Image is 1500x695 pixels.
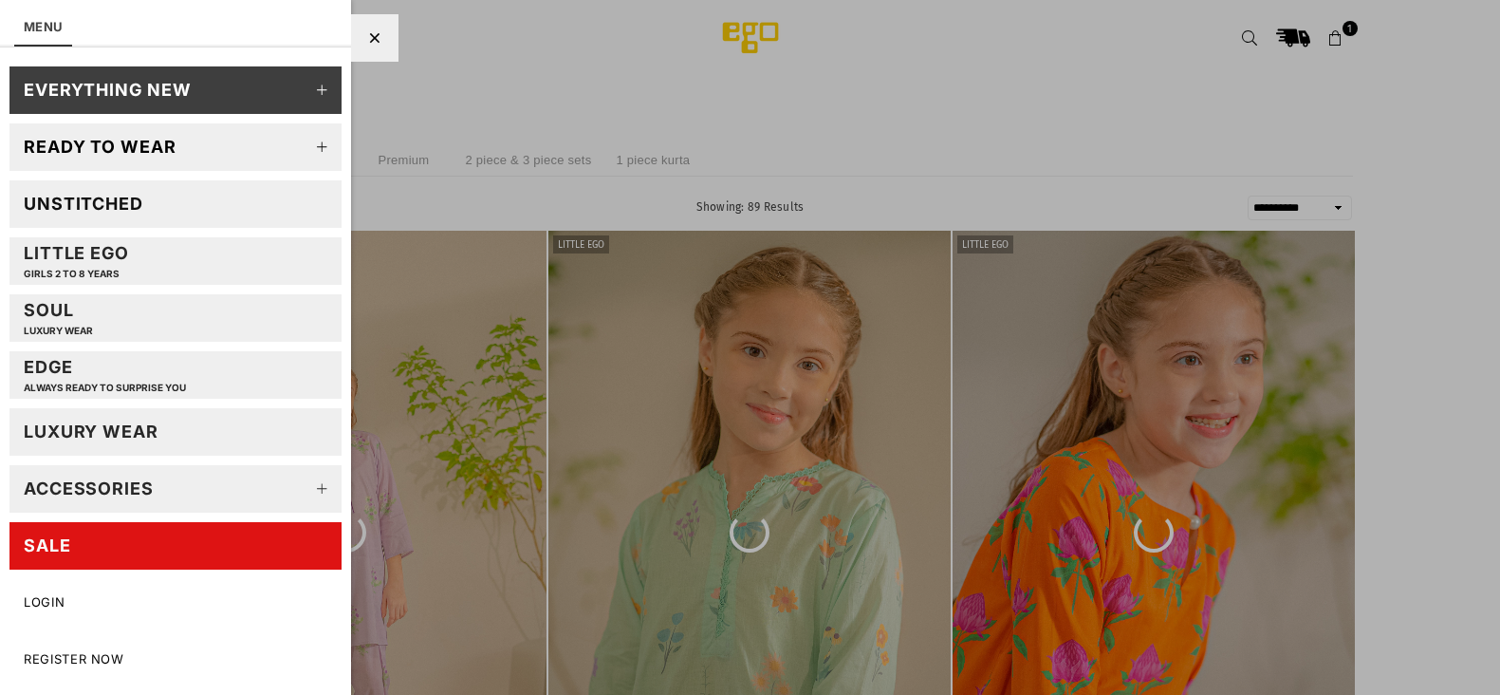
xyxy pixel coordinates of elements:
[24,535,71,556] div: SALE
[9,294,342,342] a: SoulLUXURY WEAR
[9,66,342,114] a: EVERYTHING NEW
[351,14,398,62] div: Close Menu
[9,351,342,399] a: EDGEAlways ready to surprise you
[24,268,129,280] p: GIRLS 2 TO 8 YEARS
[24,242,129,279] div: Little EGO
[9,522,342,570] a: SALE
[24,325,93,337] p: LUXURY WEAR
[24,421,158,442] div: LUXURY WEAR
[24,382,186,394] p: Always ready to surprise you
[9,237,342,285] a: Little EGOGIRLS 2 TO 8 YEARS
[24,299,93,336] div: Soul
[9,123,342,171] a: Ready to wear
[24,478,154,499] div: Accessories
[9,579,342,627] a: LOGIN
[24,19,63,34] a: MENU
[24,193,143,215] div: Unstitched
[24,356,186,393] div: EDGE
[9,465,342,513] a: Accessories
[24,79,192,101] div: EVERYTHING NEW
[9,408,342,456] a: LUXURY WEAR
[9,180,342,228] a: Unstitched
[9,636,342,684] a: Register Now
[24,136,176,158] div: Ready to wear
